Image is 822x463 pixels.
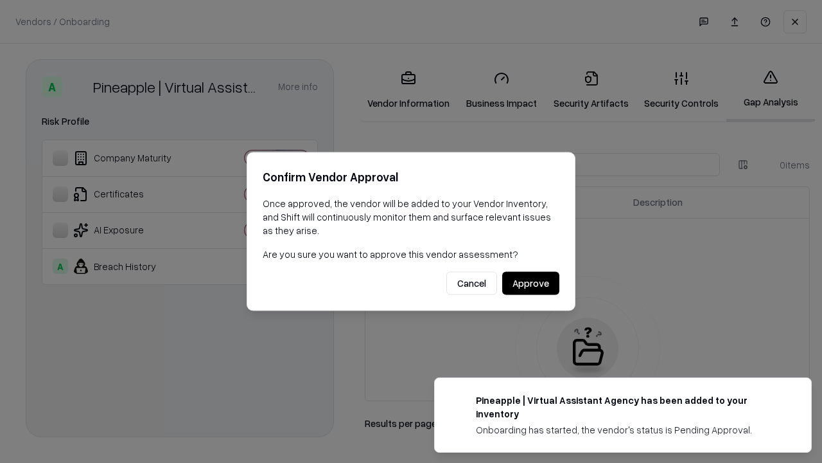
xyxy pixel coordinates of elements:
img: trypineapple.com [450,394,466,409]
div: Onboarding has started, the vendor's status is Pending Approval. [476,423,780,437]
p: Are you sure you want to approve this vendor assessment? [263,248,559,261]
h2: Confirm Vendor Approval [263,168,559,186]
div: Pineapple | Virtual Assistant Agency has been added to your inventory [476,394,780,421]
p: Once approved, the vendor will be added to your Vendor Inventory, and Shift will continuously mon... [263,197,559,237]
button: Cancel [446,272,497,295]
button: Approve [502,272,559,295]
